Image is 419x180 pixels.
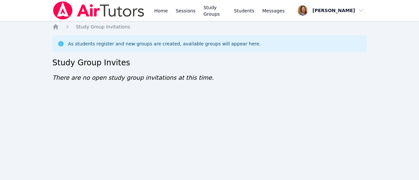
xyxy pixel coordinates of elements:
[68,41,261,47] div: As students register and new groups are created, available groups will appear here.
[76,24,130,30] a: Study Group Invitations
[52,74,214,81] span: There are no open study group invitations at this time.
[52,57,367,68] h2: Study Group Invites
[52,1,145,20] img: Air Tutors
[52,24,367,30] nav: Breadcrumb
[76,24,130,29] span: Study Group Invitations
[262,8,285,14] span: Messages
